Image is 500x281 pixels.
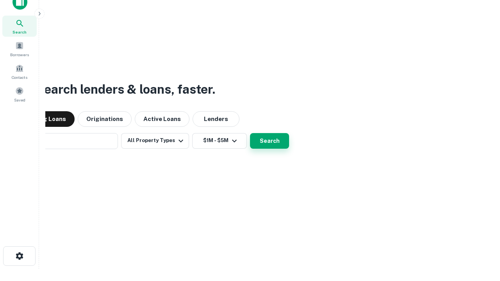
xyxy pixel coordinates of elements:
[12,29,27,35] span: Search
[461,219,500,256] iframe: Chat Widget
[2,38,37,59] a: Borrowers
[121,133,189,149] button: All Property Types
[78,111,132,127] button: Originations
[12,74,27,80] span: Contacts
[14,97,25,103] span: Saved
[2,16,37,37] a: Search
[135,111,189,127] button: Active Loans
[36,80,215,99] h3: Search lenders & loans, faster.
[2,61,37,82] a: Contacts
[192,133,247,149] button: $1M - $5M
[2,84,37,105] a: Saved
[193,111,239,127] button: Lenders
[250,133,289,149] button: Search
[10,52,29,58] span: Borrowers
